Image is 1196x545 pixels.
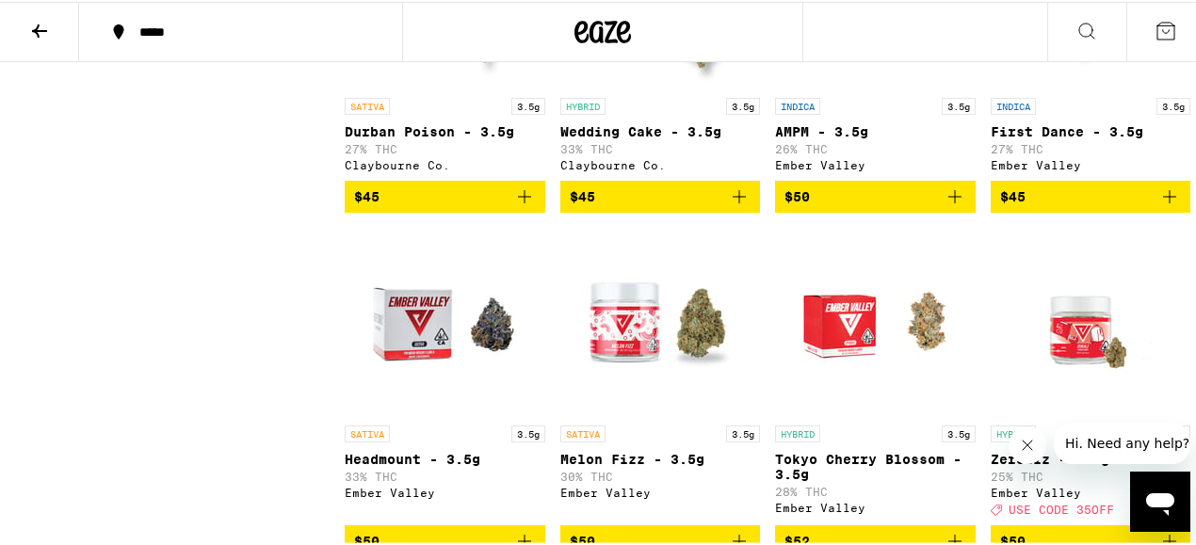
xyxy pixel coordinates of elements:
p: Zerealz - 3.5g [991,450,1191,465]
p: 27% THC [345,141,545,153]
p: HYBRID [560,96,606,113]
p: 3.5g [942,96,976,113]
p: SATIVA [560,424,606,441]
p: 3.5g [511,96,545,113]
p: AMPM - 3.5g [775,122,976,137]
span: $45 [1000,187,1026,202]
p: Wedding Cake - 3.5g [560,122,761,137]
p: HYBRID [991,424,1036,441]
span: $45 [354,187,380,202]
div: Claybourne Co. [560,157,761,169]
button: Add to bag [560,179,761,211]
p: 28% THC [775,484,976,496]
p: 26% THC [775,141,976,153]
button: Add to bag [991,179,1191,211]
p: 3.5g [726,424,760,441]
img: Ember Valley - Melon Fizz - 3.5g [566,226,754,414]
iframe: Button to launch messaging window [1130,470,1190,530]
p: 33% THC [560,141,761,153]
p: 30% THC [560,469,761,481]
p: HYBRID [775,424,820,441]
a: Open page for Melon Fizz - 3.5g from Ember Valley [560,226,761,523]
p: SATIVA [345,424,390,441]
p: Headmount - 3.5g [345,450,545,465]
div: Claybourne Co. [345,157,545,169]
div: Ember Valley [560,485,761,497]
iframe: Message from company [1054,421,1190,462]
img: Ember Valley - Headmount - 3.5g [350,226,539,414]
p: INDICA [991,96,1036,113]
p: INDICA [775,96,820,113]
div: Ember Valley [775,500,976,512]
div: Ember Valley [775,157,976,169]
img: Ember Valley - Tokyo Cherry Blossom - 3.5g [781,226,969,414]
img: Ember Valley - Zerealz - 3.5g [996,226,1185,414]
p: Melon Fizz - 3.5g [560,450,761,465]
p: 27% THC [991,141,1191,153]
div: Ember Valley [991,157,1191,169]
p: Durban Poison - 3.5g [345,122,545,137]
p: 3.5g [942,424,976,441]
a: Open page for Zerealz - 3.5g from Ember Valley [991,226,1191,523]
p: SATIVA [345,96,390,113]
p: 33% THC [345,469,545,481]
p: 3.5g [1156,96,1190,113]
div: Ember Valley [991,485,1191,497]
button: Add to bag [345,179,545,211]
div: Ember Valley [345,485,545,497]
p: Tokyo Cherry Blossom - 3.5g [775,450,976,480]
span: $45 [570,187,595,202]
span: USE CODE 35OFF [1009,502,1114,514]
button: Add to bag [775,179,976,211]
p: 3.5g [726,96,760,113]
p: First Dance - 3.5g [991,122,1191,137]
iframe: Close message [1009,425,1046,462]
a: Open page for Tokyo Cherry Blossom - 3.5g from Ember Valley [775,226,976,523]
span: $50 [784,187,810,202]
a: Open page for Headmount - 3.5g from Ember Valley [345,226,545,523]
p: 3.5g [511,424,545,441]
p: 25% THC [991,469,1191,481]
